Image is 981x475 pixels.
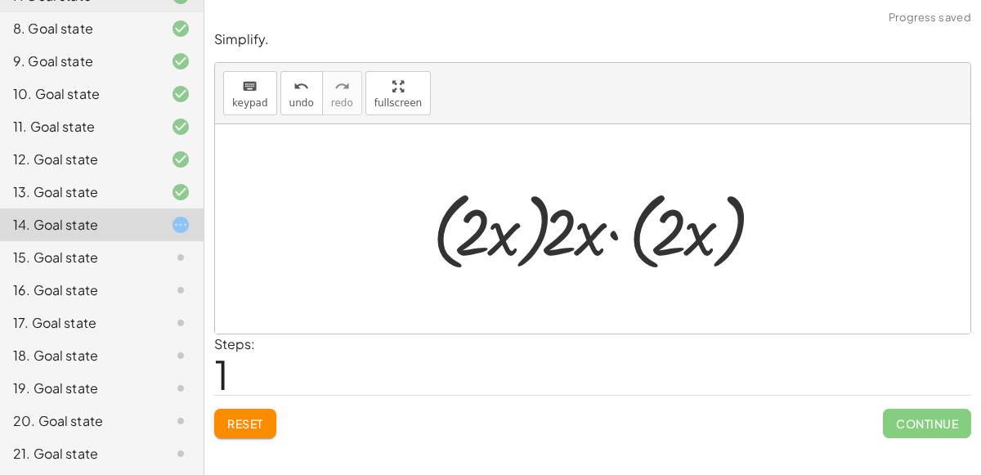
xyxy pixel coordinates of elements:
[171,411,190,431] i: Task not started.
[171,280,190,300] i: Task not started.
[171,313,190,333] i: Task not started.
[13,215,145,235] div: 14. Goal state
[13,444,145,464] div: 21. Goal state
[214,30,971,49] p: Simplify.
[293,77,309,96] i: undo
[171,215,190,235] i: Task started.
[171,19,190,38] i: Task finished and correct.
[331,97,353,109] span: redo
[13,379,145,398] div: 19. Goal state
[374,97,422,109] span: fullscreen
[214,349,229,399] span: 1
[214,335,255,352] label: Steps:
[13,313,145,333] div: 17. Goal state
[334,77,350,96] i: redo
[171,52,190,71] i: Task finished and correct.
[171,182,190,202] i: Task finished and correct.
[214,409,276,438] button: Reset
[13,84,145,104] div: 10. Goal state
[322,71,362,115] button: redoredo
[171,346,190,365] i: Task not started.
[223,71,277,115] button: keyboardkeypad
[171,84,190,104] i: Task finished and correct.
[242,77,258,96] i: keyboard
[13,346,145,365] div: 18. Goal state
[13,248,145,267] div: 15. Goal state
[227,416,263,431] span: Reset
[280,71,323,115] button: undoundo
[232,97,268,109] span: keypad
[171,379,190,398] i: Task not started.
[13,52,145,71] div: 9. Goal state
[365,71,431,115] button: fullscreen
[171,117,190,137] i: Task finished and correct.
[13,280,145,300] div: 16. Goal state
[13,19,145,38] div: 8. Goal state
[171,248,190,267] i: Task not started.
[13,117,145,137] div: 11. Goal state
[289,97,314,109] span: undo
[13,150,145,169] div: 12. Goal state
[171,150,190,169] i: Task finished and correct.
[13,182,145,202] div: 13. Goal state
[889,10,971,26] span: Progress saved
[171,444,190,464] i: Task not started.
[13,411,145,431] div: 20. Goal state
